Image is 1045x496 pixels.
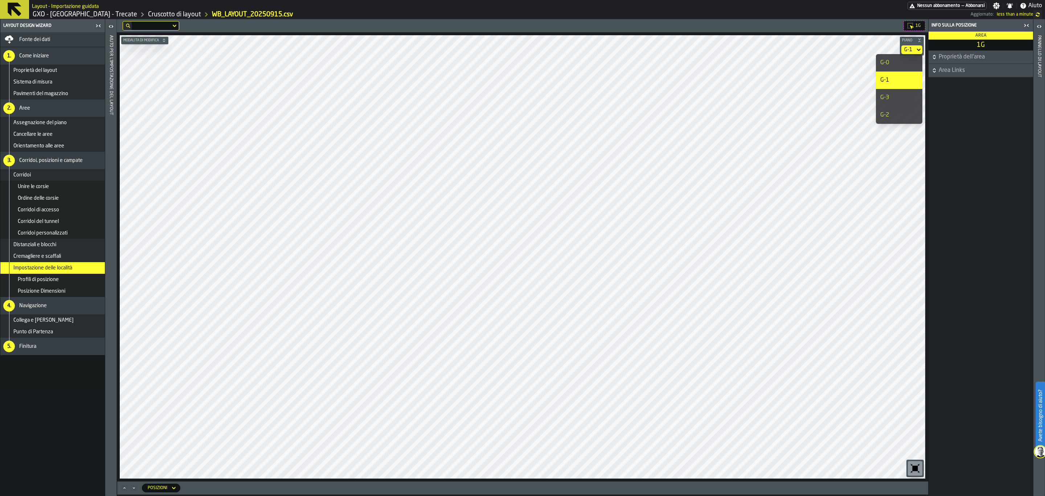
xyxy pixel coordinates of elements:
li: menu Impostazione delle località [0,262,105,274]
div: DropdownMenuValue-locations [142,484,180,492]
li: menu Sistema di misura [0,76,105,88]
span: Cancellare le aree [13,131,53,137]
div: 1. [3,50,15,62]
svg: Azzeramento dello zoom e della posizione [909,463,921,474]
li: menu Unire le corsie [0,181,105,192]
span: Proprietà dell'area [939,53,1032,61]
button: button- [929,64,1033,77]
span: Corridoi, posizioni e campate [19,158,83,163]
span: 23/09/2025, 10:12:44 [997,12,1033,17]
span: Piano [901,38,916,42]
span: Corridoi [13,172,31,178]
span: Corridoi del tunnel [18,219,59,224]
span: Aree [19,105,30,111]
div: G-1 [880,76,918,85]
li: menu Profili di posizione [0,274,105,285]
nav: Breadcrumb [32,10,501,19]
header: Pannello di layout [1033,19,1045,496]
li: menu Orientamento alle aree [0,140,105,152]
div: Aiuto per l'impostazione del layout [108,34,114,494]
li: menu Ordine delle corsie [0,192,105,204]
li: menu Aree [0,99,105,117]
span: Aiuto [1028,1,1042,10]
li: menu Cremagliere e scaffali [0,251,105,262]
span: Unire le corsie [18,184,49,190]
label: button-toggle-Chiudimi [1021,21,1032,30]
li: menu Finitura [0,338,105,355]
span: Come iniziare [19,53,49,59]
div: 4. [3,300,15,312]
span: Ordine delle corsie [18,195,59,201]
span: 1G [930,41,1032,49]
ul: dropdown-menu [876,54,922,124]
div: Pannello di layout [1037,34,1042,494]
span: Corridoi personalizzati [18,230,67,236]
button: Maximize [120,484,129,492]
div: DropdownMenuValue-floor-63e93db025 [901,45,922,54]
li: menu Proprietà del layout [0,65,105,76]
span: 1G [915,23,921,28]
div: 2. [3,102,15,114]
span: Sistema di misura [13,79,52,85]
li: menu Collega e Collega Aree [0,314,105,326]
span: Pavimenti del magazzino [13,91,68,97]
div: G-2 [880,111,918,119]
h2: Sub Title [32,2,99,9]
li: menu Corridoi del tunnel [0,216,105,227]
li: menu Posizione Dimensioni [0,285,105,297]
div: G-3 [880,93,918,102]
label: button-toggle-Chiudimi [93,21,103,30]
span: Area [975,33,987,38]
label: button-toggle-Impostazioni [990,2,1003,9]
header: Info sulla posizione [929,19,1033,32]
div: 5. [3,341,15,352]
li: dropdown-item [876,54,922,72]
li: menu Corridoi, posizioni e campate [0,152,105,169]
label: button-toggle-Aperto [1034,21,1044,34]
a: link-to-/wh/i/7274009e-5361-4e21-8e36-7045ee840609/pricing/ [907,2,987,10]
a: link-to-/wh/i/7274009e-5361-4e21-8e36-7045ee840609 [33,11,137,19]
div: DropdownMenuValue-locations [148,485,167,491]
div: DropdownMenuValue-floor-63e93db025 [904,47,912,53]
li: menu Corridoi personalizzati [0,227,105,239]
li: menu Distanziali e blocchi [0,239,105,251]
li: menu Navigazione [0,297,105,314]
span: Abbonarsi [966,3,985,8]
li: dropdown-item [876,72,922,89]
div: Layout Design Wizard [2,23,93,28]
li: menu Fonte dei dati [0,32,105,47]
li: menu Come iniziare [0,47,105,65]
li: menu Corridoi [0,169,105,181]
span: Proprietà del layout [13,68,57,73]
span: Aggiornato: [971,12,994,17]
button: button- [900,37,924,44]
label: button-toggle-Aperto [106,21,116,34]
div: Info sulla posizione [930,23,1021,28]
span: Navigazione [19,303,47,309]
label: Avete bisogno di aiuto? [1036,382,1044,449]
span: — [962,3,964,8]
span: Orientamento alle aree [13,143,64,149]
span: Cremagliere e scaffali [13,253,61,259]
div: hide filter [126,24,130,28]
li: menu Corridoi di accesso [0,204,105,216]
label: button-toggle-Notifiche [1003,2,1016,9]
a: link-to-/wh/i/7274009e-5361-4e21-8e36-7045ee840609/import/layout/85bddf05-4680-48f9-b446-867618dc... [212,11,293,19]
span: Profili di posizione [18,277,59,282]
div: Abbonamento al menu [907,2,987,10]
header: Aiuto per l'impostazione del layout [105,19,116,496]
li: dropdown-item [876,89,922,106]
span: Fonte dei dati [19,37,50,42]
span: Modalità di modifica [122,38,160,42]
span: Area Links [939,66,1032,75]
span: Assegnazione del piano [13,120,67,126]
div: button-toolbar-undefined [906,460,924,477]
button: button- [121,37,168,44]
label: button-toggle-undefined [1033,10,1042,19]
span: Nessun abbonamento [917,3,960,8]
button: button- [929,50,1033,64]
span: Finitura [19,343,36,349]
li: menu Assegnazione del piano [0,117,105,129]
div: G-0 [880,58,918,67]
button: Minimize [130,484,138,492]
